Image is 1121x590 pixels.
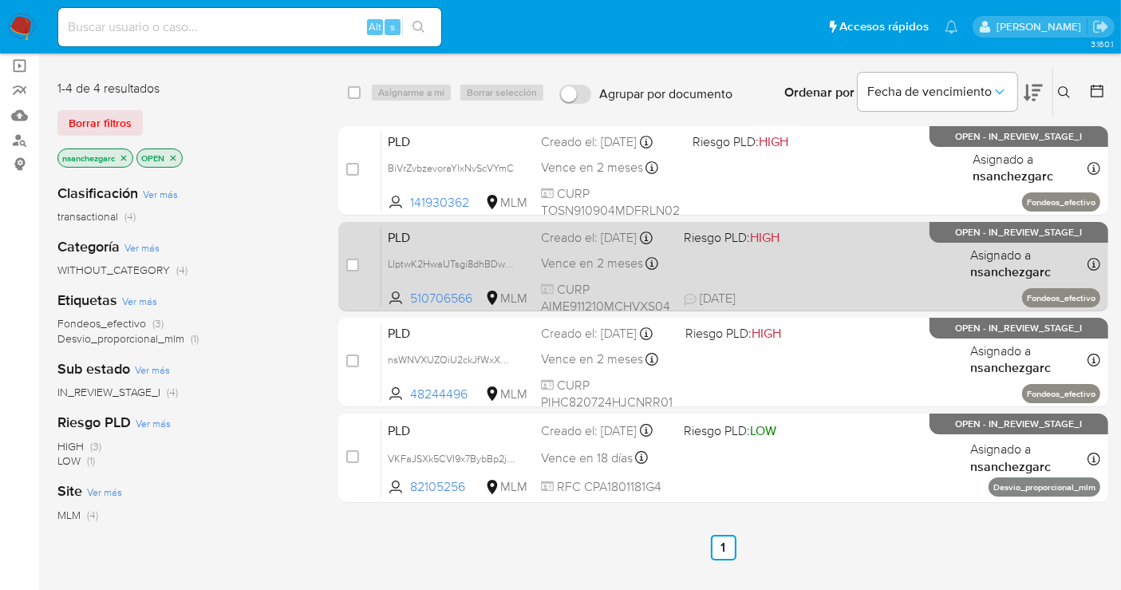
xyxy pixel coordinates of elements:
span: s [390,19,395,34]
button: search-icon [402,16,435,38]
a: Salir [1092,18,1109,35]
span: 3.160.1 [1091,38,1113,50]
a: Notificaciones [945,20,958,34]
span: Accesos rápidos [839,18,929,35]
input: Buscar usuario o caso... [58,17,441,38]
p: nancy.sanchezgarcia@mercadolibre.com.mx [997,19,1087,34]
span: Alt [369,19,381,34]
